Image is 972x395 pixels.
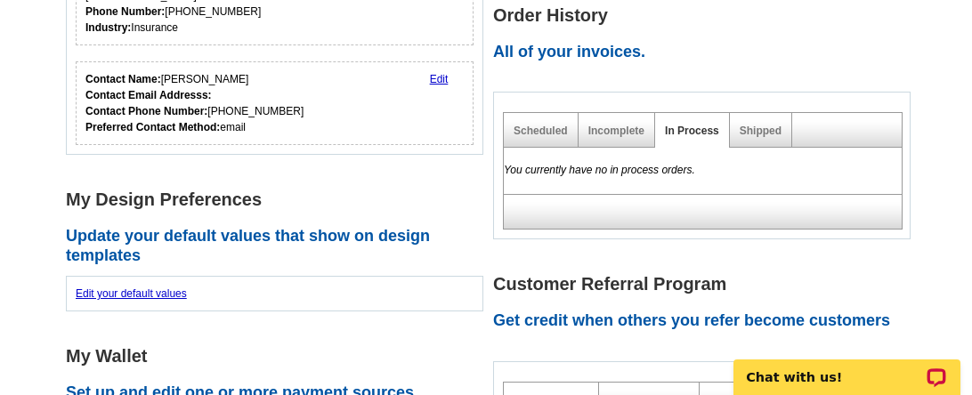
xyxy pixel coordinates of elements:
[85,73,161,85] strong: Contact Name:
[430,73,449,85] a: Edit
[504,164,695,176] em: You currently have no in process orders.
[85,105,207,117] strong: Contact Phone Number:
[740,125,782,137] a: Shipped
[76,61,474,145] div: Who should we contact regarding order issues?
[85,121,220,133] strong: Preferred Contact Method:
[722,339,972,395] iframe: LiveChat chat widget
[85,71,304,135] div: [PERSON_NAME] [PHONE_NUMBER] email
[76,287,187,300] a: Edit your default values
[514,125,568,137] a: Scheduled
[493,311,920,331] h2: Get credit when others you refer become customers
[85,89,212,101] strong: Contact Email Addresss:
[66,190,493,209] h1: My Design Preferences
[588,125,644,137] a: Incomplete
[66,227,493,265] h2: Update your default values that show on design templates
[493,43,920,62] h2: All of your invoices.
[493,6,920,25] h1: Order History
[665,125,719,137] a: In Process
[85,21,131,34] strong: Industry:
[85,5,165,18] strong: Phone Number:
[493,275,920,294] h1: Customer Referral Program
[66,347,493,366] h1: My Wallet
